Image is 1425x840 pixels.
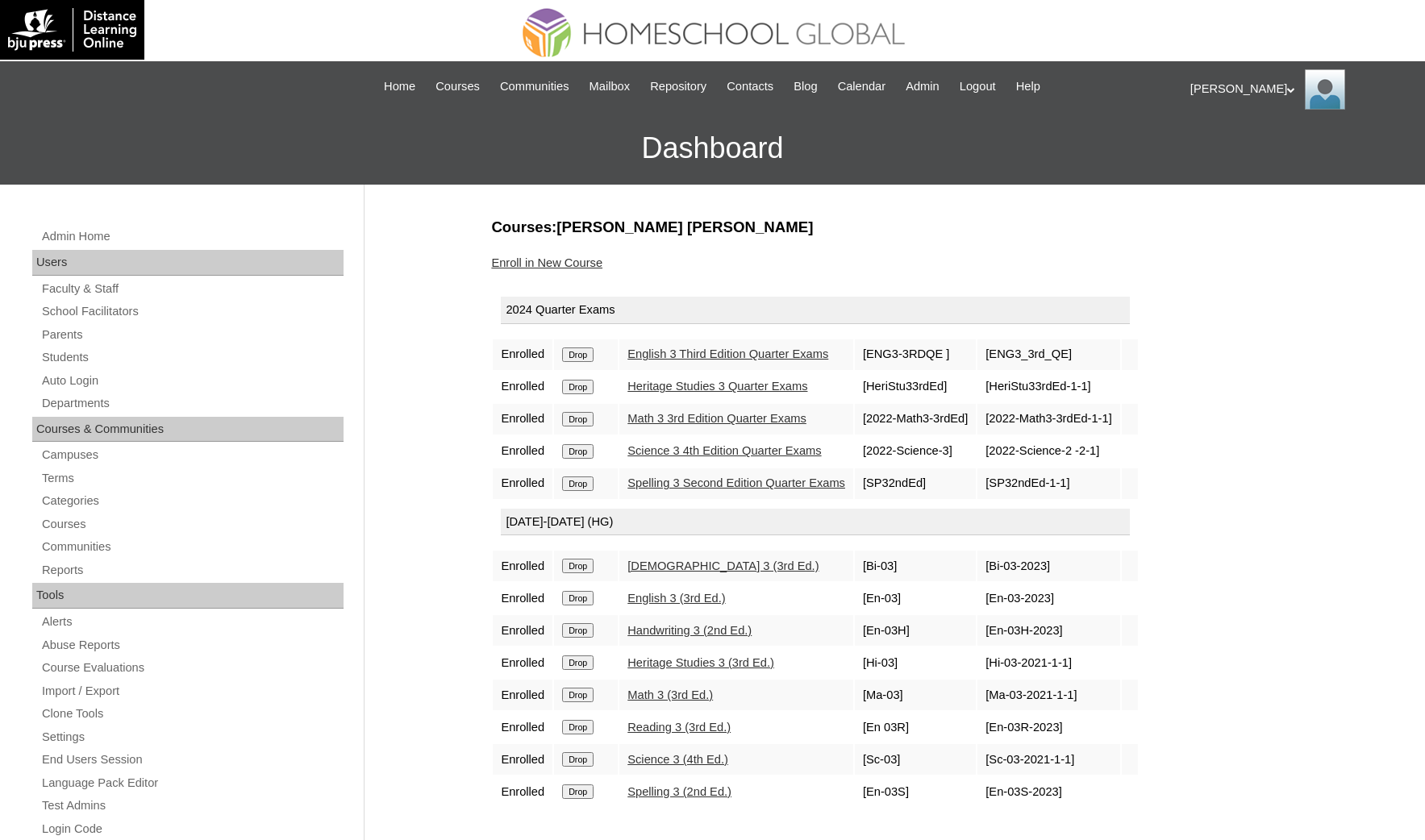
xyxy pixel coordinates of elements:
a: Help [1008,77,1048,96]
td: [En-03S] [855,776,976,807]
input: Drop [562,655,594,670]
td: [Hi-03] [855,647,976,678]
a: Home [376,77,423,96]
input: Drop [562,784,594,799]
a: Login Code [40,819,344,839]
td: [2022-Science-3] [855,436,976,467]
div: Courses & Communities [32,417,344,443]
td: [2022-Math3-3rdEd] [855,404,976,435]
a: Handwriting 3 (2nd Ed.) [627,624,752,637]
a: Test Admins [40,796,344,816]
a: Contacts [719,77,781,96]
span: Courses [435,77,480,96]
a: Math 3 3rd Edition Quarter Exams [627,412,806,425]
td: [En-03] [855,583,976,613]
a: Language Pack Editor [40,773,344,793]
td: [Ma-03-2021-1-1] [977,680,1119,710]
a: Communities [492,77,577,96]
td: [Bi-03] [855,551,976,581]
input: Drop [562,347,594,362]
a: Faculty & Staff [40,279,344,299]
a: Admin [898,77,948,96]
a: Enroll in New Course [491,256,602,269]
td: [En-03S-2023] [977,776,1119,807]
td: [En-03H] [855,615,976,646]
a: Repository [642,77,715,96]
div: Users [32,250,344,276]
td: [En 03R] [855,712,976,742]
td: [Sc-03] [855,744,976,775]
span: Repository [650,77,706,96]
td: Enrolled [493,339,552,370]
span: Calendar [838,77,885,96]
td: [En-03R-2023] [977,712,1119,742]
a: Reports [40,560,344,580]
input: Drop [562,688,594,702]
a: Course Evaluations [40,658,344,678]
span: Communities [500,77,569,96]
a: Departments [40,393,344,414]
div: 2024 Quarter Exams [501,297,1129,324]
a: Math 3 (3rd Ed.) [627,688,713,701]
input: Drop [562,752,594,767]
a: Communities [40,537,344,557]
td: Enrolled [493,468,552,499]
input: Drop [562,444,594,459]
td: Enrolled [493,744,552,775]
td: Enrolled [493,372,552,402]
td: Enrolled [493,404,552,435]
a: School Facilitators [40,301,344,322]
span: Mailbox [590,77,631,96]
input: Drop [562,720,594,734]
span: Blog [794,77,817,96]
a: Terms [40,468,344,489]
span: Admin [906,77,940,96]
a: Abuse Reports [40,635,344,655]
input: Drop [562,476,594,491]
img: Ariane Ebuen [1305,69,1345,110]
a: Mailbox [581,77,639,96]
td: [En-03-2023] [977,583,1119,613]
a: Students [40,347,344,368]
td: Enrolled [493,583,552,613]
td: [Bi-03-2023] [977,551,1119,581]
input: Drop [562,623,594,638]
a: Admin Home [40,227,344,247]
div: Tools [32,583,344,609]
td: [Hi-03-2021-1-1] [977,647,1119,678]
td: Enrolled [493,615,552,646]
td: [HeriStu33rdEd-1-1] [977,372,1119,402]
div: [DATE]-[DATE] (HG) [501,509,1129,536]
span: Contacts [727,77,773,96]
td: [SP32ndEd-1-1] [977,468,1119,499]
input: Drop [562,412,594,426]
a: Courses [40,514,344,534]
a: Heritage Studies 3 Quarter Exams [627,380,807,393]
a: Categories [40,491,344,511]
td: [2022-Science-2 -2-1] [977,436,1119,467]
span: Help [1016,77,1040,96]
div: [PERSON_NAME] [1190,69,1409,110]
a: Auto Login [40,371,344,391]
a: Spelling 3 (2nd Ed.) [627,785,731,798]
a: Clone Tools [40,704,344,724]
td: [En-03H-2023] [977,615,1119,646]
td: Enrolled [493,436,552,467]
a: Import / Export [40,681,344,701]
input: Drop [562,559,594,573]
span: Logout [960,77,996,96]
input: Drop [562,380,594,394]
td: Enrolled [493,680,552,710]
a: Campuses [40,445,344,465]
td: [SP32ndEd] [855,468,976,499]
a: Alerts [40,612,344,632]
a: Reading 3 (3rd Ed.) [627,721,731,734]
td: Enrolled [493,712,552,742]
a: Science 3 4th Edition Quarter Exams [627,444,821,457]
td: Enrolled [493,551,552,581]
h3: Dashboard [8,112,1417,185]
a: Blog [785,77,825,96]
td: [Sc-03-2021-1-1] [977,744,1119,775]
a: English 3 Third Edition Quarter Exams [627,347,828,360]
a: English 3 (3rd Ed.) [627,592,725,605]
